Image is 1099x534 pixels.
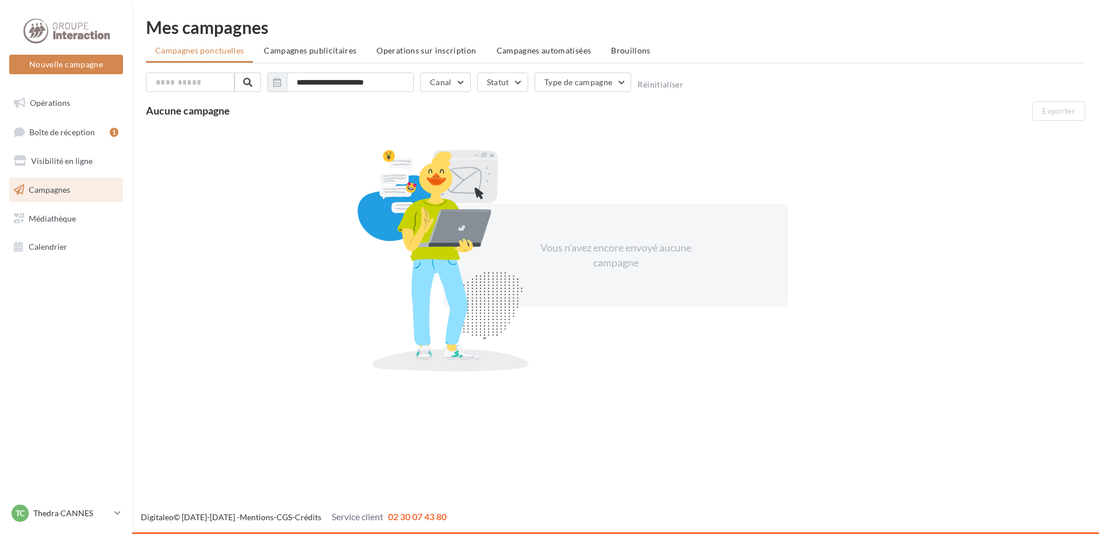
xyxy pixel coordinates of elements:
a: Mentions [240,512,274,522]
span: Aucune campagne [146,104,230,117]
span: Service client [332,511,383,522]
button: Statut [477,73,528,92]
a: CGS [276,512,292,522]
a: Médiathèque [7,207,125,231]
div: 1 [110,128,118,137]
span: Visibilité en ligne [31,156,93,166]
span: Campagnes [29,185,70,194]
a: Visibilité en ligne [7,149,125,173]
a: Campagnes [7,178,125,202]
button: Exporter [1032,101,1085,121]
span: Campagnes publicitaires [264,45,356,55]
button: Type de campagne [535,73,632,92]
a: TC Thedra CANNES [9,502,123,524]
div: Vous n'avez encore envoyé aucune campagne [517,241,714,270]
span: 02 30 07 43 80 [388,511,447,522]
button: Canal [420,73,471,92]
a: Opérations [7,91,125,115]
p: Thedra CANNES [33,508,110,519]
span: Calendrier [29,242,67,251]
span: Boîte de réception [29,127,95,136]
a: Digitaleo [141,512,174,522]
span: Operations sur inscription [376,45,476,55]
a: Calendrier [7,235,125,259]
span: © [DATE]-[DATE] - - - [141,512,447,522]
a: Boîte de réception1 [7,120,125,144]
div: Mes campagnes [146,18,1085,36]
span: Médiathèque [29,213,76,223]
span: Opérations [30,98,70,108]
button: Nouvelle campagne [9,55,123,74]
span: TC [16,508,25,519]
button: Réinitialiser [637,80,683,89]
span: Campagnes automatisées [497,45,591,55]
a: Crédits [295,512,321,522]
span: Brouillons [611,45,651,55]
